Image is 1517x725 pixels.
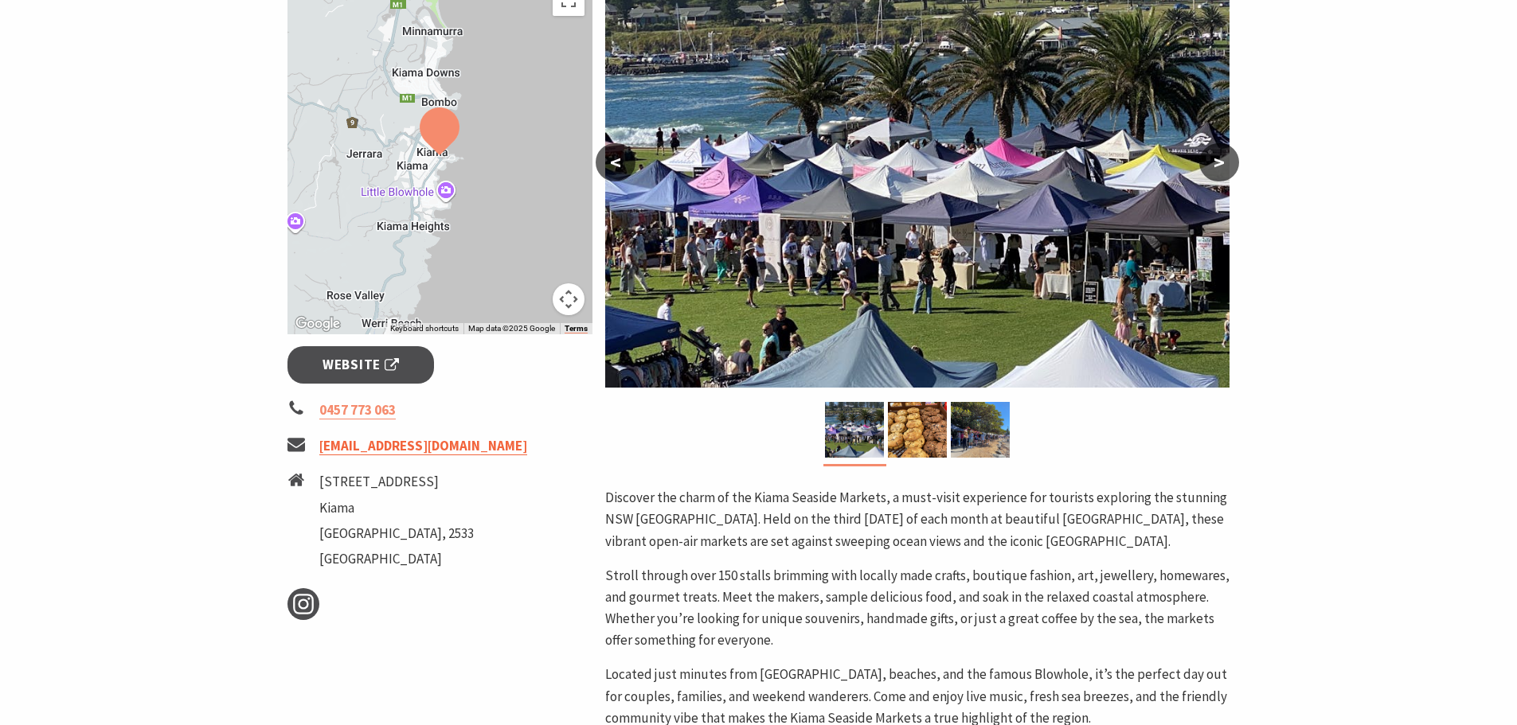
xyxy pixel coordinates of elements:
[291,314,344,334] img: Google
[390,323,459,334] button: Keyboard shortcuts
[825,402,884,458] img: Kiama Seaside Market
[323,354,399,376] span: Website
[565,324,588,333] a: Terms (opens in new tab)
[605,487,1230,552] p: Discover the charm of the Kiama Seaside Markets, a must-visit experience for tourists exploring t...
[951,402,1010,458] img: market photo
[553,283,585,315] button: Map camera controls
[287,346,435,384] a: Website
[605,565,1230,652] p: Stroll through over 150 stalls brimming with locally made crafts, boutique fashion, art, jeweller...
[1199,143,1239,181] button: >
[888,402,947,458] img: Market ptoduce
[319,548,474,570] li: [GEOGRAPHIC_DATA]
[319,523,474,544] li: [GEOGRAPHIC_DATA], 2533
[291,314,344,334] a: Open this area in Google Maps (opens a new window)
[319,471,474,493] li: [STREET_ADDRESS]
[319,497,474,519] li: Kiama
[319,401,396,419] a: 0457 773 063
[319,437,527,455] a: [EMAIL_ADDRESS][DOMAIN_NAME]
[468,324,555,333] span: Map data ©2025 Google
[596,143,635,181] button: <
